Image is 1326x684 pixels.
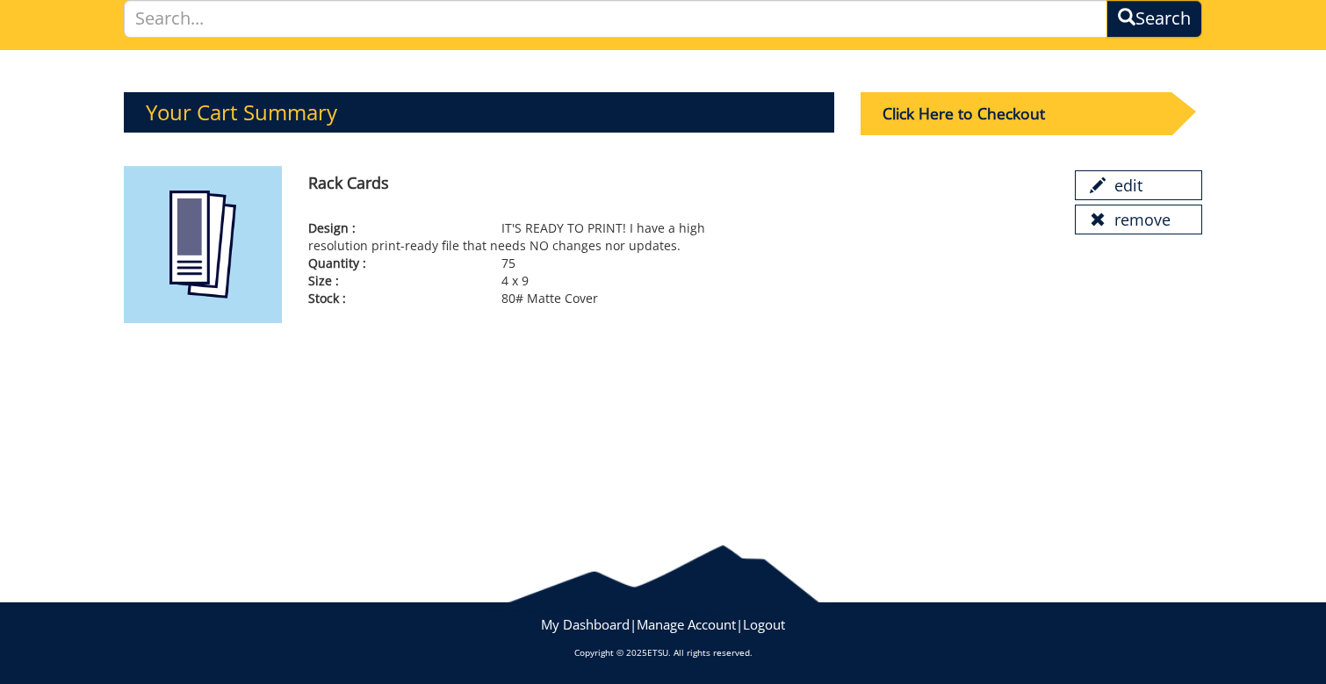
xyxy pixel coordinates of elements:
[308,290,501,307] span: Stock :
[124,166,282,324] img: rack-cards-59492a653cf634.38175772.png
[308,255,742,272] p: 75
[637,616,736,633] a: Manage Account
[308,290,742,307] p: 80# Matte Cover
[124,92,834,133] h3: Your Cart Summary
[647,646,668,659] a: ETSU
[861,92,1171,135] div: Click Here to Checkout
[541,616,630,633] a: My Dashboard
[308,220,501,237] span: Design :
[743,616,785,633] a: Logout
[308,220,742,255] p: IT'S READY TO PRINT! I have a high resolution print-ready file that needs NO changes nor updates.
[1075,205,1202,234] a: remove
[308,255,501,272] span: Quantity :
[308,272,742,290] p: 4 x 9
[308,272,501,290] span: Size :
[861,123,1200,140] a: Click Here to Checkout
[1075,170,1202,200] a: edit
[308,175,1049,192] h4: Rack Cards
